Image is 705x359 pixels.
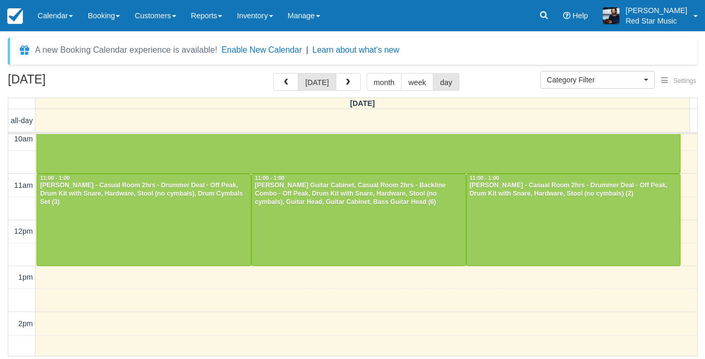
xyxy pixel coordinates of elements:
[470,175,500,181] span: 11:00 - 1:00
[469,182,678,198] div: [PERSON_NAME] - Casual Room 2hrs - Drummer Deal - Off Peak, Drum Kit with Snare, Hardware, Stool ...
[14,227,33,235] span: 12pm
[540,71,655,89] button: Category Filter
[40,182,248,207] div: [PERSON_NAME] - Casual Room 2hrs - Drummer Deal - Off Peak, Drum Kit with Snare, Hardware, Stool ...
[222,45,302,55] button: Enable New Calendar
[18,273,33,281] span: 1pm
[563,12,570,19] i: Help
[312,45,399,54] a: Learn about what's new
[40,175,70,181] span: 11:00 - 1:00
[14,181,33,189] span: 11am
[401,73,433,91] button: week
[466,174,681,266] a: 11:00 - 1:00[PERSON_NAME] - Casual Room 2hrs - Drummer Deal - Off Peak, Drum Kit with Snare, Hard...
[18,319,33,328] span: 2pm
[7,8,23,24] img: checkfront-main-nav-mini-logo.png
[35,44,217,56] div: A new Booking Calendar experience is available!
[626,5,687,16] p: [PERSON_NAME]
[254,182,463,207] div: [PERSON_NAME] Guitar Cabinet, Casual Room 2hrs - Backline Combo - Off Peak, Drum Kit with Snare, ...
[626,16,687,26] p: Red Star Music
[674,77,696,85] span: Settings
[298,73,336,91] button: [DATE]
[255,175,285,181] span: 11:00 - 1:00
[251,174,466,266] a: 11:00 - 1:00[PERSON_NAME] Guitar Cabinet, Casual Room 2hrs - Backline Combo - Off Peak, Drum Kit ...
[433,73,459,91] button: day
[547,75,641,85] span: Category Filter
[603,7,619,24] img: A1
[14,135,33,143] span: 10am
[367,73,402,91] button: month
[37,174,251,266] a: 11:00 - 1:00[PERSON_NAME] - Casual Room 2hrs - Drummer Deal - Off Peak, Drum Kit with Snare, Hard...
[350,99,375,107] span: [DATE]
[573,11,588,20] span: Help
[8,73,140,92] h2: [DATE]
[11,116,33,125] span: all-day
[655,74,702,89] button: Settings
[306,45,308,54] span: |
